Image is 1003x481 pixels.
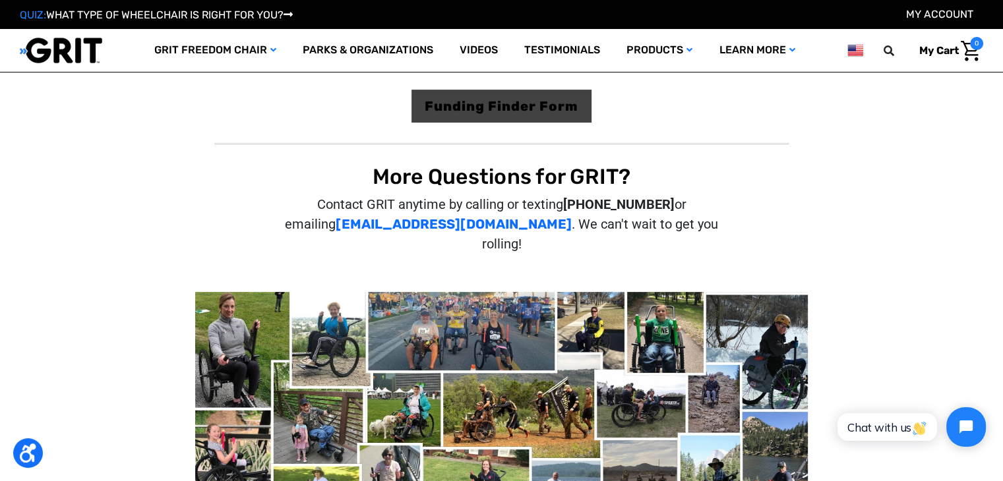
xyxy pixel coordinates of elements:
a: GRIT Freedom Chair [141,29,289,72]
a: Products [613,29,706,72]
input: Search [890,37,909,65]
span: QUIZ: [20,9,46,21]
a: [EMAIL_ADDRESS][DOMAIN_NAME] [336,216,572,232]
a: Funding Finder Form [411,90,592,123]
a: Learn More [706,29,808,72]
a: QUIZ:WHAT TYPE OF WHEELCHAIR IS RIGHT FOR YOU? [20,9,293,21]
a: Videos [446,29,511,72]
a: Testimonials [511,29,613,72]
img: us.png [847,42,863,59]
span: Contact GRIT anytime by calling or texting or emailing . We can't wait to get you rolling! [285,196,718,252]
strong: [PHONE_NUMBER] [563,196,675,212]
a: Cart with 0 items [909,37,983,65]
img: GRIT All-Terrain Wheelchair and Mobility Equipment [20,37,102,64]
a: Account [906,8,973,20]
span: 0 [970,37,983,50]
span: More Questions for GRIT? [373,164,631,189]
a: Parks & Organizations [289,29,446,72]
iframe: Tidio Chat [823,396,997,458]
img: Cart [961,41,980,61]
span: My Cart [919,44,959,57]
